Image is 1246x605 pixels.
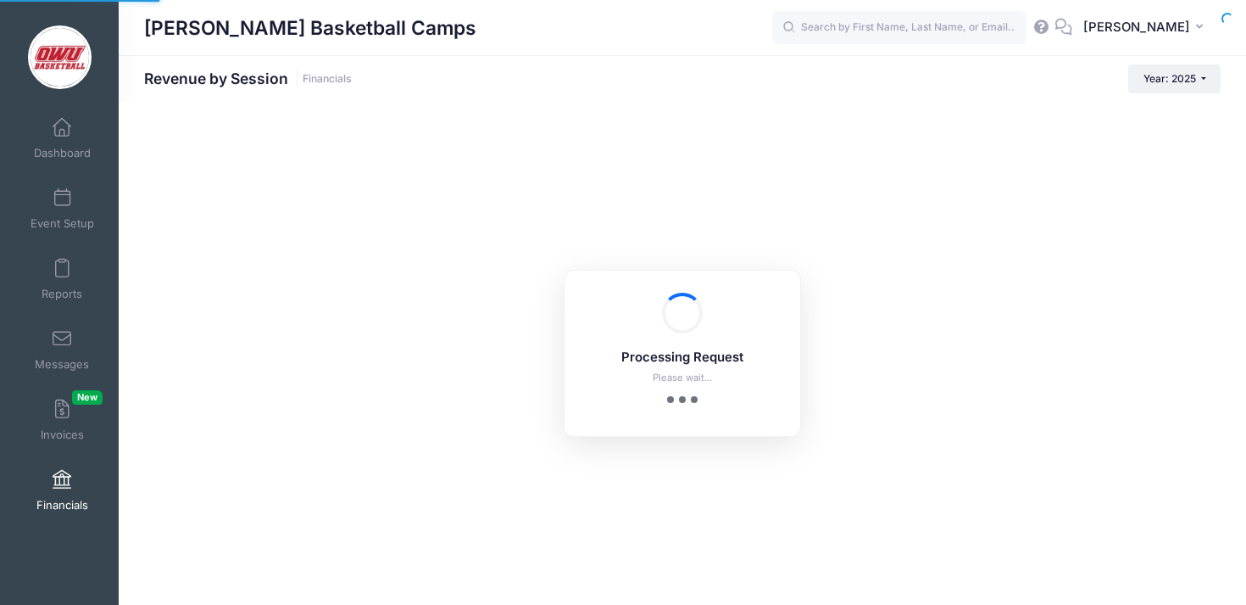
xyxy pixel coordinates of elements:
[1143,72,1196,85] span: Year: 2025
[22,390,103,450] a: InvoicesNew
[22,320,103,379] a: Messages
[35,357,89,372] span: Messages
[34,146,91,160] span: Dashboard
[144,8,476,48] h1: [PERSON_NAME] Basketball Camps
[144,70,352,87] h1: Revenue by Session
[42,287,82,301] span: Reports
[36,498,88,513] span: Financials
[1083,18,1190,36] span: [PERSON_NAME]
[22,109,103,168] a: Dashboard
[772,11,1026,45] input: Search by First Name, Last Name, or Email...
[22,461,103,520] a: Financials
[1128,64,1221,93] button: Year: 2025
[31,216,94,231] span: Event Setup
[72,390,103,405] span: New
[303,73,352,86] a: Financials
[28,25,92,89] img: David Vogel Basketball Camps
[22,249,103,309] a: Reports
[22,179,103,238] a: Event Setup
[587,371,778,385] p: Please wait...
[41,428,84,442] span: Invoices
[587,350,778,366] h5: Processing Request
[1072,8,1221,48] button: [PERSON_NAME]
